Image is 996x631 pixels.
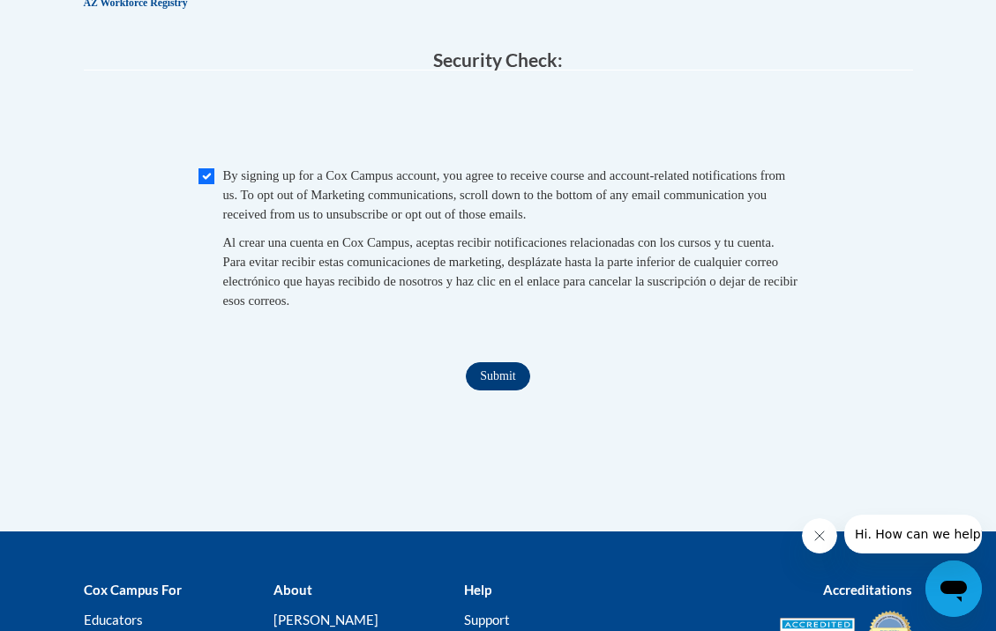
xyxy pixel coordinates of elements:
[464,582,491,598] b: Help
[273,582,312,598] b: About
[464,612,510,627] a: Support
[11,12,143,26] span: Hi. How can we help?
[84,582,182,598] b: Cox Campus For
[364,88,633,157] iframe: reCAPTCHA
[433,48,563,71] span: Security Check:
[925,560,982,617] iframe: Button to launch messaging window
[844,515,982,553] iframe: Message from company
[223,168,786,221] span: By signing up for a Cox Campus account, you agree to receive course and account-related notificat...
[466,362,529,390] input: Submit
[802,518,837,553] iframe: Close message
[223,235,798,308] span: Al crear una cuenta en Cox Campus, aceptas recibir notificaciones relacionadas con los cursos y t...
[84,612,143,627] a: Educators
[823,582,912,598] b: Accreditations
